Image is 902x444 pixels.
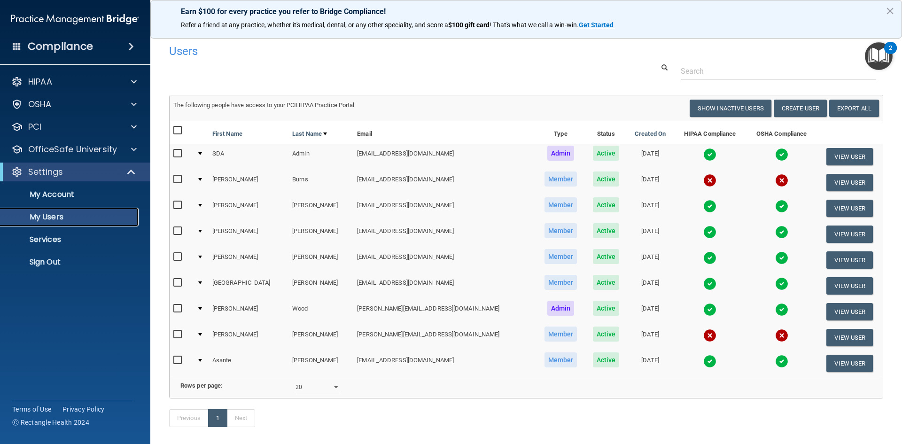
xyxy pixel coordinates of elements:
a: Last Name [292,128,327,140]
button: View User [826,200,873,217]
img: tick.e7d51cea.svg [775,355,788,368]
td: [DATE] [627,221,674,247]
td: [DATE] [627,144,674,170]
h4: Users [169,45,580,57]
span: Active [593,146,620,161]
img: tick.e7d51cea.svg [775,277,788,290]
td: [PERSON_NAME] [209,195,288,221]
td: [EMAIL_ADDRESS][DOMAIN_NAME] [353,247,536,273]
a: Privacy Policy [62,405,105,414]
button: Create User [774,100,827,117]
p: PCI [28,121,41,132]
a: Previous [169,409,209,427]
span: Active [593,223,620,238]
img: tick.e7d51cea.svg [775,200,788,213]
img: tick.e7d51cea.svg [703,148,716,161]
td: [PERSON_NAME][EMAIL_ADDRESS][DOMAIN_NAME] [353,299,536,325]
p: Services [6,235,134,244]
span: Member [544,327,577,342]
td: SDA [209,144,288,170]
button: View User [826,226,873,243]
td: [PERSON_NAME] [209,170,288,195]
img: tick.e7d51cea.svg [703,277,716,290]
img: PMB logo [11,10,139,29]
td: [PERSON_NAME] [288,195,353,221]
td: [DATE] [627,247,674,273]
img: tick.e7d51cea.svg [703,251,716,265]
span: Active [593,301,620,316]
button: View User [826,251,873,269]
img: cross.ca9f0e7f.svg [775,329,788,342]
a: OfficeSafe University [11,144,137,155]
p: Settings [28,166,63,178]
span: The following people have access to your PCIHIPAA Practice Portal [173,101,355,109]
span: Member [544,197,577,212]
a: Terms of Use [12,405,51,414]
img: cross.ca9f0e7f.svg [775,174,788,187]
td: [PERSON_NAME] [288,273,353,299]
td: [PERSON_NAME] [288,221,353,247]
button: Show Inactive Users [690,100,771,117]
span: Member [544,249,577,264]
a: Export All [829,100,879,117]
td: [GEOGRAPHIC_DATA] [209,273,288,299]
span: Active [593,327,620,342]
td: [PERSON_NAME][EMAIL_ADDRESS][DOMAIN_NAME] [353,325,536,351]
span: Member [544,352,577,367]
td: [PERSON_NAME] [288,325,353,351]
button: Close [886,3,894,18]
p: HIPAA [28,76,52,87]
img: tick.e7d51cea.svg [703,303,716,316]
a: HIPAA [11,76,137,87]
button: View User [826,329,873,346]
img: tick.e7d51cea.svg [703,200,716,213]
a: PCI [11,121,137,132]
button: View User [826,303,873,320]
span: ! That's what we call a win-win. [490,21,579,29]
span: Active [593,275,620,290]
button: View User [826,174,873,191]
td: [DATE] [627,351,674,376]
span: Member [544,275,577,290]
a: 1 [208,409,227,427]
div: 2 [889,48,892,60]
span: Active [593,197,620,212]
span: Active [593,352,620,367]
td: Wood [288,299,353,325]
a: OSHA [11,99,137,110]
td: [PERSON_NAME] [209,325,288,351]
span: Member [544,223,577,238]
th: OSHA Compliance [746,121,817,144]
td: Asante [209,351,288,376]
a: Created On [635,128,666,140]
p: My Users [6,212,134,222]
td: [DATE] [627,325,674,351]
button: Open Resource Center, 2 new notifications [865,42,893,70]
img: tick.e7d51cea.svg [775,226,788,239]
b: Rows per page: [180,382,223,389]
td: [DATE] [627,299,674,325]
img: cross.ca9f0e7f.svg [703,329,716,342]
td: [DATE] [627,273,674,299]
td: [DATE] [627,170,674,195]
th: Email [353,121,536,144]
td: [EMAIL_ADDRESS][DOMAIN_NAME] [353,170,536,195]
span: Member [544,171,577,187]
td: [PERSON_NAME] [288,247,353,273]
td: [PERSON_NAME] [209,221,288,247]
p: OSHA [28,99,52,110]
td: [EMAIL_ADDRESS][DOMAIN_NAME] [353,351,536,376]
span: Refer a friend at any practice, whether it's medical, dental, or any other speciality, and score a [181,21,448,29]
img: tick.e7d51cea.svg [775,148,788,161]
a: Next [227,409,255,427]
td: [EMAIL_ADDRESS][DOMAIN_NAME] [353,273,536,299]
td: [EMAIL_ADDRESS][DOMAIN_NAME] [353,195,536,221]
td: Burns [288,170,353,195]
th: Type [536,121,585,144]
td: [PERSON_NAME] [209,247,288,273]
button: View User [826,355,873,372]
td: [PERSON_NAME] [209,299,288,325]
td: [DATE] [627,195,674,221]
span: Active [593,249,620,264]
span: Admin [547,301,575,316]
